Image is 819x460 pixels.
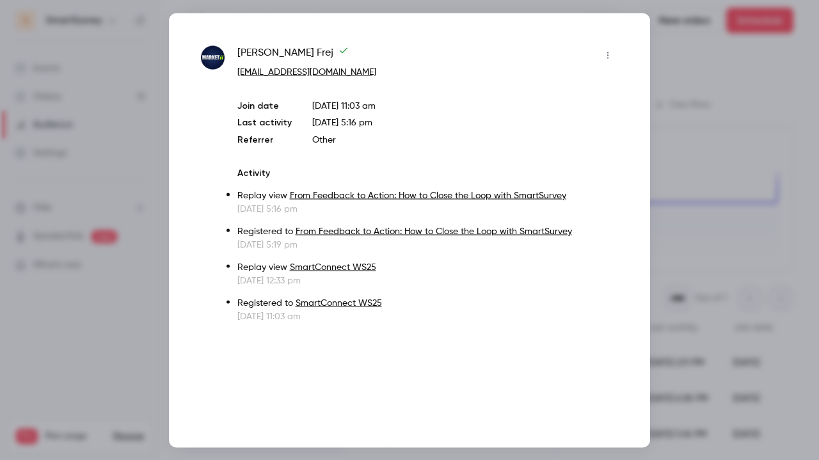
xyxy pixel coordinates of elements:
span: [DATE] 5:16 pm [312,118,372,127]
p: Replay view [237,189,618,202]
a: From Feedback to Action: How to Close the Loop with SmartSurvey [296,226,572,235]
p: [DATE] 12:33 pm [237,274,618,287]
p: Other [312,133,618,146]
p: Join date [237,99,292,112]
a: [EMAIL_ADDRESS][DOMAIN_NAME] [237,67,376,76]
p: Registered to [237,225,618,238]
p: [DATE] 5:16 pm [237,202,618,215]
a: SmartConnect WS25 [290,262,376,271]
p: [DATE] 5:19 pm [237,238,618,251]
p: Registered to [237,296,618,310]
p: Replay view [237,260,618,274]
a: From Feedback to Action: How to Close the Loop with SmartSurvey [290,191,566,200]
p: [DATE] 11:03 am [237,310,618,322]
span: [PERSON_NAME] Frej [237,45,349,65]
img: marketii.com [201,46,225,70]
p: Activity [237,166,618,179]
p: Last activity [237,116,292,129]
p: Referrer [237,133,292,146]
p: [DATE] 11:03 am [312,99,618,112]
a: SmartConnect WS25 [296,298,382,307]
